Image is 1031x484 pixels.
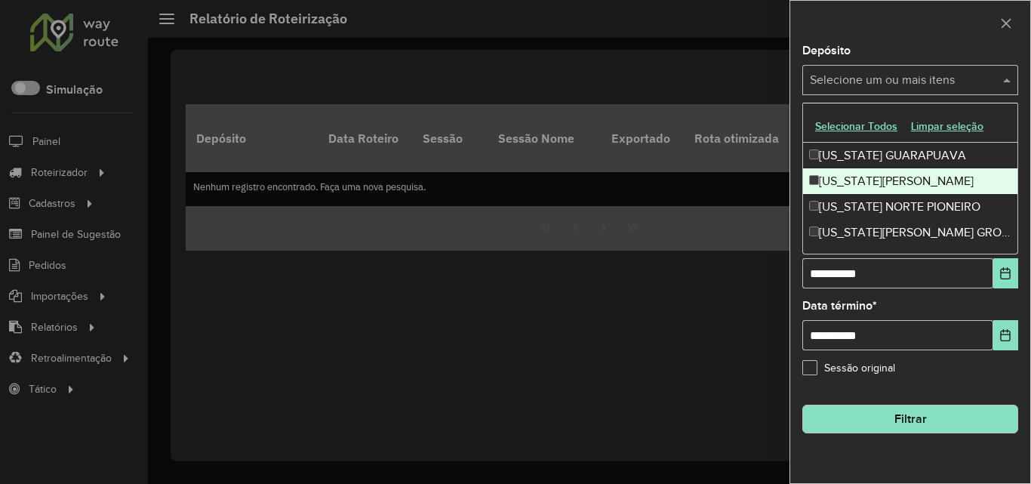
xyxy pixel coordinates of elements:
button: Filtrar [802,405,1018,433]
div: [US_STATE] GUARAPUAVA [803,143,1017,168]
div: [US_STATE][PERSON_NAME] GROSSA [803,220,1017,245]
label: Data término [802,297,877,315]
button: Choose Date [993,258,1018,288]
div: [US_STATE][PERSON_NAME] [803,168,1017,194]
label: Sessão original [802,360,895,376]
button: Limpar seleção [904,115,990,138]
button: Choose Date [993,320,1018,350]
ng-dropdown-panel: Options list [802,103,1018,254]
div: [US_STATE] NORTE PIONEIRO [803,194,1017,220]
button: Selecionar Todos [808,115,904,138]
label: Depósito [802,42,851,60]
